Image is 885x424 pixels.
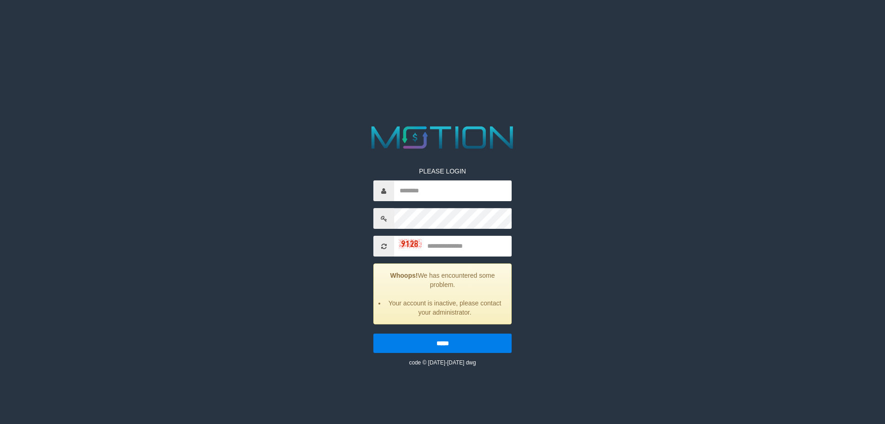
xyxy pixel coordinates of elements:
[373,167,512,176] p: PLEASE LOGIN
[373,263,512,324] div: We has encountered some problem.
[365,122,520,153] img: MOTION_logo.png
[385,299,504,317] li: Your account is inactive, please contact your administrator.
[409,359,476,366] small: code © [DATE]-[DATE] dwg
[390,272,418,279] strong: Whoops!
[399,239,422,248] img: captcha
